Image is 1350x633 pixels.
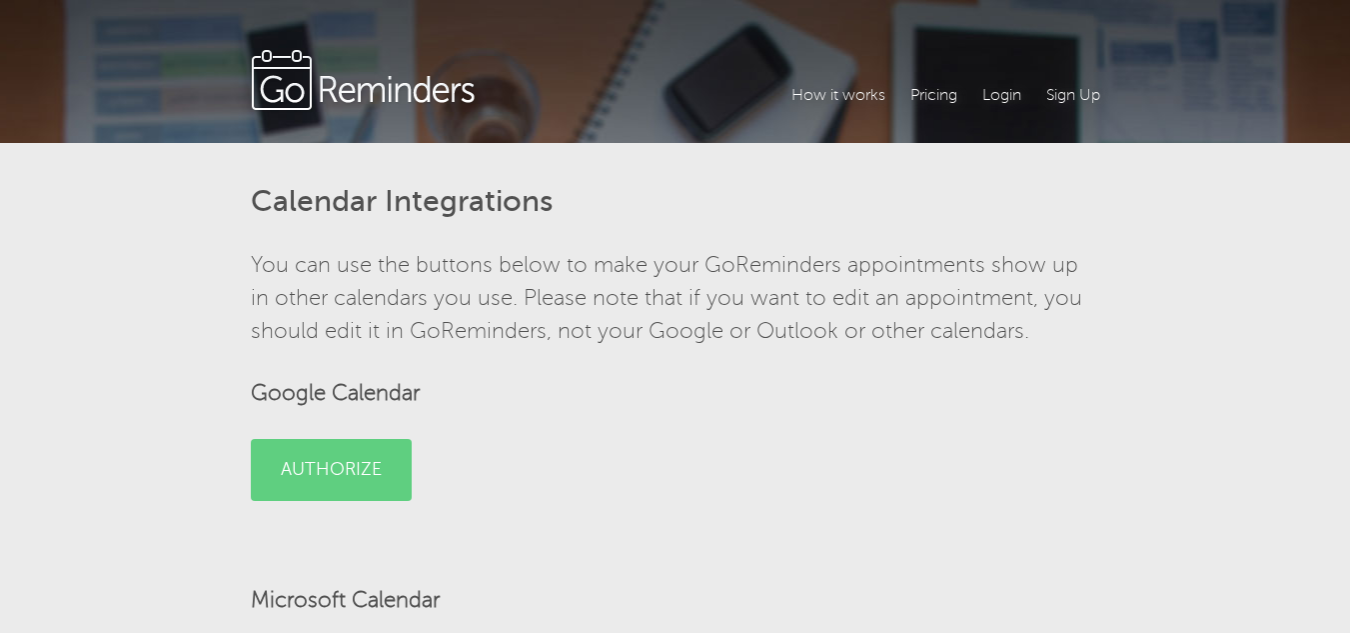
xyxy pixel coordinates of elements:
a: Pricing [910,83,957,107]
h4: Google Calendar [251,377,1100,410]
a: Sign Up [1046,83,1100,107]
a: Authorize [251,439,412,501]
h3: Calendar Integrations [251,183,1100,219]
a: How it works [791,83,885,107]
p: You can use the buttons below to make your GoReminders appointments show up in other calendars yo... [251,249,1100,348]
a: Login [982,83,1021,107]
h4: Microsoft Calendar [251,584,1100,617]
